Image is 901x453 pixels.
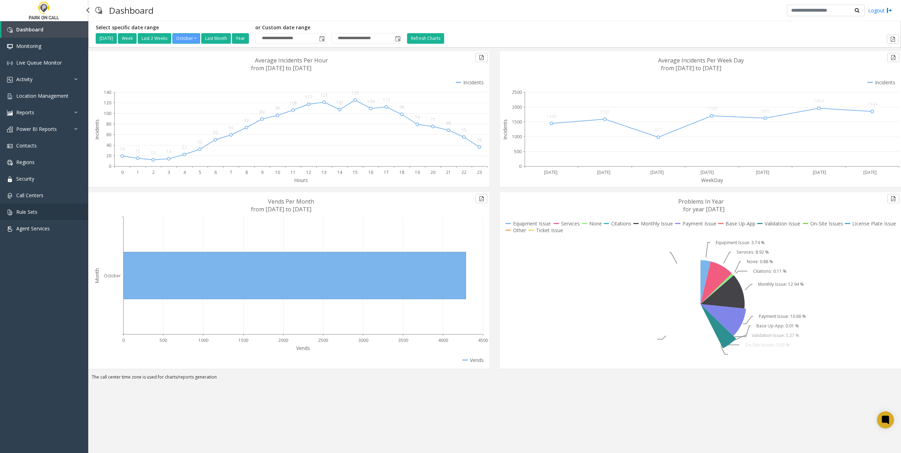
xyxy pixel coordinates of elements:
[16,209,37,215] span: Rule Sets
[736,249,769,255] text: Services: 8.92 %
[251,64,311,72] text: from [DATE] to [DATE]
[198,337,208,343] text: 1000
[238,337,248,343] text: 1500
[291,169,296,175] text: 11
[305,94,312,100] text: 117
[318,34,326,43] span: Toggle popup
[658,56,744,64] text: Average Incidents Per Week Day
[7,44,13,49] img: 'icon'
[118,33,137,44] button: Week
[95,2,102,19] img: pageIcon
[759,313,806,319] text: Payment Issue: 10.66 %
[519,163,521,169] text: 0
[438,337,448,343] text: 4000
[172,33,200,44] button: October
[747,259,773,265] text: None: 0.88 %
[461,127,466,133] text: 55
[183,169,186,175] text: 4
[120,146,125,152] text: 19
[306,169,311,175] text: 12
[135,148,140,154] text: 15
[512,119,522,125] text: 1500
[94,119,100,140] text: Incidents
[756,169,769,175] text: [DATE]
[446,120,451,126] text: 68
[230,169,232,175] text: 7
[275,169,280,175] text: 10
[278,337,288,343] text: 2000
[868,7,892,14] a: Logout
[106,132,111,138] text: 60
[106,153,111,159] text: 20
[597,169,610,175] text: [DATE]
[259,109,264,115] text: 89
[214,169,217,175] text: 6
[760,108,770,114] text: 1622
[201,33,231,44] button: Last Month
[600,109,610,115] text: 1587
[650,169,664,175] text: [DATE]
[887,7,892,14] img: logout
[16,159,35,165] span: Regions
[887,53,899,62] button: Export to pdf
[137,169,139,175] text: 1
[94,268,100,283] text: Month
[502,119,508,140] text: Incidents
[228,125,233,131] text: 59
[213,129,218,135] text: 50
[7,60,13,66] img: 'icon'
[199,169,201,175] text: 5
[88,374,901,384] div: The call center time zone is used for charts/reports generation
[701,177,723,183] text: WeekDay
[512,104,522,110] text: 2000
[16,126,57,132] span: Power BI Reports
[197,139,202,145] text: 32
[7,193,13,199] img: 'icon'
[7,160,13,165] img: 'icon'
[814,98,824,104] text: 1954
[353,169,358,175] text: 15
[251,205,311,213] text: from [DATE] to [DATE]
[430,169,435,175] text: 20
[547,113,556,119] text: 1440
[16,92,68,99] span: Location Management
[478,337,488,343] text: 4500
[138,33,171,44] button: Last 2 Weeks
[398,337,408,343] text: 3500
[863,169,877,175] text: [DATE]
[275,105,280,111] text: 96
[7,77,13,83] img: 'icon'
[255,56,328,64] text: Average Incidents Per Hour
[106,142,111,148] text: 40
[318,337,328,343] text: 2500
[294,177,308,183] text: Hours
[394,34,401,43] span: Toggle popup
[16,225,50,232] span: Agent Services
[296,345,310,351] text: Vends
[104,89,111,95] text: 140
[121,169,124,175] text: 0
[477,137,482,143] text: 36
[7,176,13,182] img: 'icon'
[415,169,420,175] text: 19
[106,121,111,127] text: 80
[476,53,488,62] button: Export to pdf
[707,105,717,111] text: 1700
[716,240,765,246] text: Equipment Issue: 3.74 %
[661,64,721,72] text: from [DATE] to [DATE]
[384,169,389,175] text: 17
[16,109,34,116] span: Reports
[700,169,714,175] text: [DATE]
[7,110,13,116] img: 'icon'
[268,198,314,205] text: Vends Per Month
[476,194,488,203] button: Export to pdf
[514,149,521,155] text: 500
[322,169,327,175] text: 13
[16,142,37,149] span: Contacts
[182,144,187,150] text: 22
[358,337,368,343] text: 3000
[109,163,111,169] text: 0
[337,169,342,175] text: 14
[399,169,404,175] text: 18
[544,169,557,175] text: [DATE]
